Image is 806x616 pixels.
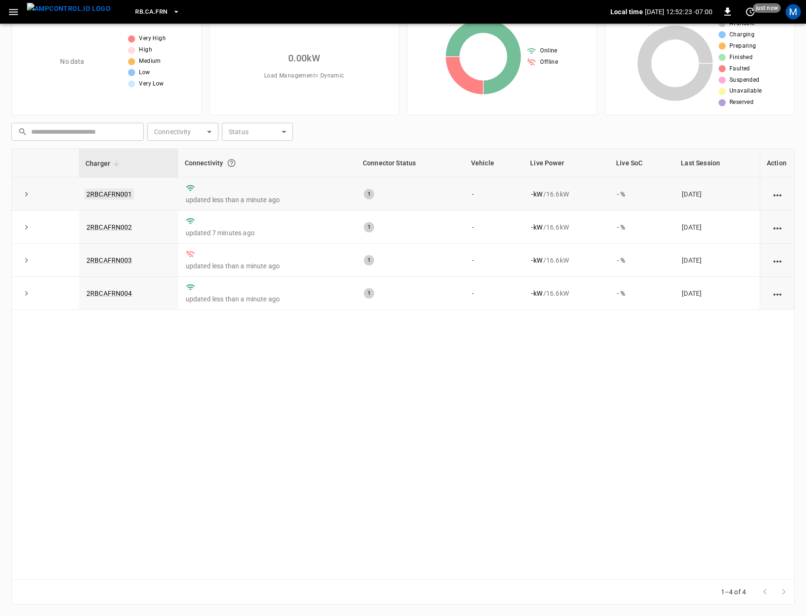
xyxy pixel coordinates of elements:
[729,30,755,40] span: Charging
[743,4,758,19] button: set refresh interval
[729,76,760,85] span: Suspended
[19,286,34,300] button: expand row
[645,7,712,17] p: [DATE] 12:52:23 -07:00
[760,149,794,178] th: Action
[610,7,643,17] p: Local time
[540,58,558,67] span: Offline
[464,149,524,178] th: Vehicle
[729,98,754,107] span: Reserved
[139,68,150,77] span: Low
[674,149,760,178] th: Last Session
[139,57,161,66] span: Medium
[609,244,674,277] td: - %
[464,244,524,277] td: -
[86,290,132,297] a: 2RBCAFRN004
[27,3,111,15] img: ampcontrol.io logo
[186,228,349,238] p: updated 7 minutes ago
[356,149,464,178] th: Connector Status
[729,53,753,62] span: Finished
[223,154,240,171] button: Connection between the charger and our software.
[19,187,34,201] button: expand row
[186,294,349,304] p: updated less than a minute ago
[186,261,349,271] p: updated less than a minute ago
[19,253,34,267] button: expand row
[772,189,783,199] div: action cell options
[60,57,84,67] p: No data
[609,211,674,244] td: - %
[729,86,762,96] span: Unavailable
[364,255,374,265] div: 1
[674,244,760,277] td: [DATE]
[264,71,344,81] span: Load Management = Dynamic
[139,34,166,43] span: Very High
[540,46,557,56] span: Online
[721,587,746,597] p: 1–4 of 4
[786,4,801,19] div: profile-icon
[531,222,602,232] div: / 16.6 kW
[135,7,167,17] span: RB.CA.FRN
[753,3,781,13] span: just now
[186,195,349,205] p: updated less than a minute ago
[131,3,183,21] button: RB.CA.FRN
[729,42,756,51] span: Preparing
[609,149,674,178] th: Live SoC
[19,220,34,234] button: expand row
[85,188,134,200] a: 2RBCAFRN001
[464,211,524,244] td: -
[464,277,524,310] td: -
[364,222,374,232] div: 1
[531,222,542,232] p: - kW
[531,289,602,298] div: / 16.6 kW
[185,154,350,171] div: Connectivity
[531,289,542,298] p: - kW
[772,289,783,298] div: action cell options
[609,178,674,211] td: - %
[364,189,374,199] div: 1
[772,222,783,232] div: action cell options
[531,189,542,199] p: - kW
[729,64,750,74] span: Faulted
[464,178,524,211] td: -
[86,158,122,169] span: Charger
[523,149,609,178] th: Live Power
[531,256,542,265] p: - kW
[609,277,674,310] td: - %
[772,256,783,265] div: action cell options
[86,223,132,231] a: 2RBCAFRN002
[139,79,163,89] span: Very Low
[674,178,760,211] td: [DATE]
[86,257,132,264] a: 2RBCAFRN003
[531,256,602,265] div: / 16.6 kW
[364,288,374,299] div: 1
[674,277,760,310] td: [DATE]
[531,189,602,199] div: / 16.6 kW
[139,45,152,55] span: High
[288,51,320,66] h6: 0.00 kW
[674,211,760,244] td: [DATE]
